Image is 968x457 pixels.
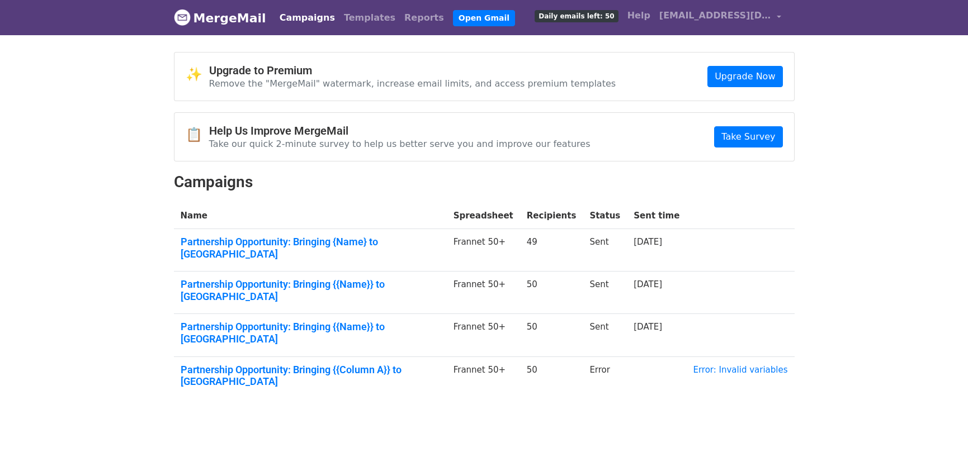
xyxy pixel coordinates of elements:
[634,322,662,332] a: [DATE]
[186,66,209,83] span: ✨
[447,356,520,399] td: Frannet 50+
[209,124,591,137] h4: Help Us Improve MergeMail
[209,78,616,89] p: Remove the "MergeMail" watermark, increase email limits, and access premium templates
[186,127,209,143] span: 📋
[174,203,447,229] th: Name
[181,236,440,260] a: Partnership Opportunity: Bringing {Name} to [GEOGRAPHIC_DATA]
[583,229,627,272] td: Sent
[520,203,583,229] th: Recipients
[707,66,782,87] a: Upgrade Now
[659,9,771,22] span: [EMAIL_ADDRESS][DOMAIN_NAME]
[714,126,782,147] a: Take Survey
[693,365,787,375] a: Error: Invalid variables
[912,403,968,457] iframe: Chat Widget
[520,229,583,272] td: 49
[174,173,795,192] h2: Campaigns
[627,203,686,229] th: Sent time
[339,7,400,29] a: Templates
[181,364,440,388] a: Partnership Opportunity: Bringing {{Column A}} to [GEOGRAPHIC_DATA]
[209,64,616,77] h4: Upgrade to Premium
[181,321,440,345] a: Partnership Opportunity: Bringing {{Name}} to [GEOGRAPHIC_DATA]
[530,4,622,27] a: Daily emails left: 50
[655,4,786,31] a: [EMAIL_ADDRESS][DOMAIN_NAME]
[400,7,448,29] a: Reports
[583,314,627,356] td: Sent
[634,237,662,247] a: [DATE]
[209,138,591,150] p: Take our quick 2-minute survey to help us better serve you and improve our features
[520,314,583,356] td: 50
[447,229,520,272] td: Frannet 50+
[447,314,520,356] td: Frannet 50+
[174,6,266,30] a: MergeMail
[583,203,627,229] th: Status
[520,356,583,399] td: 50
[453,10,515,26] a: Open Gmail
[447,272,520,314] td: Frannet 50+
[583,356,627,399] td: Error
[623,4,655,27] a: Help
[181,278,440,302] a: Partnership Opportunity: Bringing {{Name}} to [GEOGRAPHIC_DATA]
[174,9,191,26] img: MergeMail logo
[275,7,339,29] a: Campaigns
[634,279,662,289] a: [DATE]
[535,10,618,22] span: Daily emails left: 50
[447,203,520,229] th: Spreadsheet
[520,272,583,314] td: 50
[583,272,627,314] td: Sent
